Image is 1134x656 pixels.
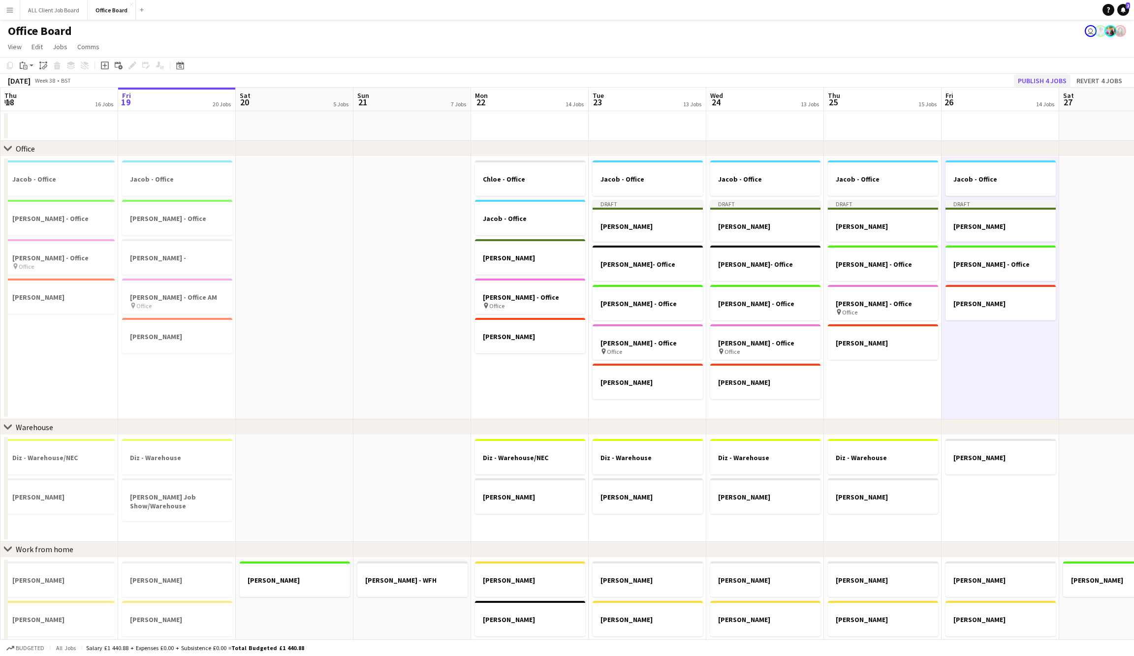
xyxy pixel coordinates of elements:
app-job-card: [PERSON_NAME] [710,562,820,597]
app-job-card: [PERSON_NAME] [945,439,1056,474]
h3: [PERSON_NAME] [710,615,820,624]
app-job-card: Draft[PERSON_NAME] [945,200,1056,242]
div: [PERSON_NAME] [4,562,115,597]
h3: [PERSON_NAME] - Office [710,339,820,347]
h3: [PERSON_NAME] [828,615,938,624]
app-user-avatar: Julia Weiland [1095,25,1106,37]
h3: [PERSON_NAME] [828,493,938,501]
div: [PERSON_NAME] [475,239,585,275]
app-job-card: Diz - Warehouse [122,439,232,474]
div: [PERSON_NAME] - Office [710,285,820,320]
app-job-card: [PERSON_NAME] [4,279,115,314]
div: [PERSON_NAME] [593,601,703,636]
app-job-card: Diz - Warehouse/NEC [475,439,585,474]
a: Jobs [49,40,71,53]
app-job-card: [PERSON_NAME] - Office Office [475,279,585,314]
span: Office [724,348,740,355]
div: [PERSON_NAME] [945,601,1056,636]
span: 23 [591,96,604,108]
h3: Jacob - Office [945,175,1056,184]
h3: [PERSON_NAME] [828,222,938,231]
h3: [PERSON_NAME] - Office [4,253,115,262]
a: Edit [28,40,47,53]
div: [PERSON_NAME] [475,562,585,597]
div: [PERSON_NAME]- Office [593,246,703,281]
app-job-card: [PERSON_NAME] - Office [593,285,703,320]
app-job-card: [PERSON_NAME] [122,562,232,597]
span: Jobs [53,42,67,51]
span: Sat [1063,91,1074,100]
span: Sun [357,91,369,100]
span: Thu [828,91,840,100]
app-job-card: [PERSON_NAME] [122,601,232,636]
div: [PERSON_NAME] - Office Office [828,285,938,320]
app-job-card: Diz - Warehouse [593,439,703,474]
a: Comms [73,40,103,53]
h3: Diz - Warehouse [828,453,938,462]
app-job-card: [PERSON_NAME] [4,478,115,514]
h3: [PERSON_NAME] Job Show/Warehouse [122,493,232,510]
span: Week 38 [32,77,57,84]
h3: [PERSON_NAME] - Office [122,214,232,223]
h3: [PERSON_NAME] [945,299,1056,308]
app-job-card: [PERSON_NAME] [475,478,585,514]
div: Salary £1 440.88 + Expenses £0.00 + Subsistence £0.00 = [86,644,304,652]
app-job-card: [PERSON_NAME] - Office [945,246,1056,281]
app-job-card: [PERSON_NAME] [945,285,1056,320]
div: Jacob - Office [710,160,820,196]
button: Budgeted [5,643,46,654]
span: Sat [240,91,251,100]
h3: [PERSON_NAME]- Office [593,260,703,269]
app-job-card: [PERSON_NAME] - Office Office [593,324,703,360]
app-job-card: [PERSON_NAME] [828,478,938,514]
div: Draft [593,200,703,208]
div: Draft[PERSON_NAME] [828,200,938,242]
app-job-card: [PERSON_NAME] [475,318,585,353]
div: [PERSON_NAME] [828,324,938,360]
h3: [PERSON_NAME] [593,493,703,501]
div: Jacob - Office [4,160,115,196]
h3: [PERSON_NAME] [4,615,115,624]
app-job-card: [PERSON_NAME] [240,562,350,597]
app-job-card: [PERSON_NAME] [593,562,703,597]
span: All jobs [54,644,78,652]
h3: [PERSON_NAME] [475,576,585,585]
h3: Diz - Warehouse [122,453,232,462]
h3: Chloe - Office [475,175,585,184]
h3: [PERSON_NAME] [4,576,115,585]
app-job-card: [PERSON_NAME] [475,601,585,636]
app-job-card: [PERSON_NAME] [710,478,820,514]
h3: Diz - Warehouse/NEC [475,453,585,462]
div: Diz - Warehouse [710,439,820,474]
span: 26 [944,96,953,108]
app-job-card: [PERSON_NAME] [828,562,938,597]
span: Office [607,348,622,355]
h3: [PERSON_NAME] [593,615,703,624]
h3: [PERSON_NAME] [710,576,820,585]
h3: Jacob - Office [710,175,820,184]
app-job-card: [PERSON_NAME] - WFH [357,562,468,597]
div: 7 Jobs [451,100,466,108]
h3: [PERSON_NAME] [122,576,232,585]
app-job-card: [PERSON_NAME] - Office [122,200,232,235]
div: Jacob - Office [593,160,703,196]
app-user-avatar: Nicki Neale [1104,25,1116,37]
h3: [PERSON_NAME] - Office [593,299,703,308]
app-job-card: Diz - Warehouse/NEC [4,439,115,474]
app-job-card: [PERSON_NAME] - Office AM Office [122,279,232,314]
div: Draft [710,200,820,208]
h3: [PERSON_NAME] - Office [945,260,1056,269]
app-job-card: Jacob - Office [828,160,938,196]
